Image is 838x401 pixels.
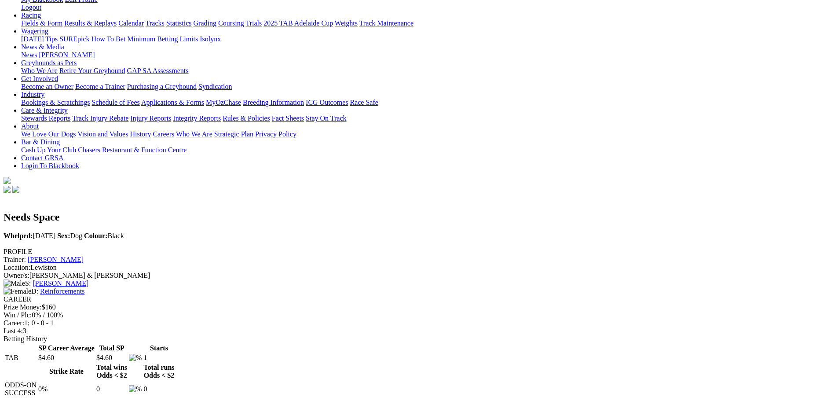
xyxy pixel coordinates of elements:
[243,99,304,106] a: Breeding Information
[96,381,128,397] td: 0
[263,19,333,27] a: 2025 TAB Adelaide Cup
[4,232,33,239] b: Whelped:
[129,354,142,362] img: %
[4,327,834,335] div: 3
[21,154,63,162] a: Contact GRSA
[4,303,42,311] span: Prize Money:
[166,19,192,27] a: Statistics
[21,146,76,154] a: Cash Up Your Club
[21,162,79,169] a: Login To Blackbook
[143,381,175,397] td: 0
[4,319,24,327] span: Career:
[4,287,38,295] span: D:
[21,114,70,122] a: Stewards Reports
[4,177,11,184] img: logo-grsa-white.png
[39,51,95,59] a: [PERSON_NAME]
[21,91,44,98] a: Industry
[176,130,212,138] a: Who We Are
[4,353,37,362] td: TAB
[33,280,88,287] a: [PERSON_NAME]
[4,303,834,311] div: $160
[59,67,125,74] a: Retire Your Greyhound
[21,83,834,91] div: Get Involved
[146,19,165,27] a: Tracks
[21,130,76,138] a: We Love Our Dogs
[40,287,84,295] a: Reinforcements
[21,67,58,74] a: Who We Are
[78,146,187,154] a: Chasers Restaurant & Function Centre
[21,51,834,59] div: News & Media
[130,130,151,138] a: History
[21,11,41,19] a: Racing
[306,114,346,122] a: Stay On Track
[118,19,144,27] a: Calendar
[21,99,834,107] div: Industry
[21,83,73,90] a: Become an Owner
[21,59,77,66] a: Greyhounds as Pets
[206,99,241,106] a: MyOzChase
[21,51,37,59] a: News
[91,35,126,43] a: How To Bet
[4,232,55,239] span: [DATE]
[21,122,39,130] a: About
[75,83,125,90] a: Become a Trainer
[350,99,378,106] a: Race Safe
[77,130,128,138] a: Vision and Values
[143,344,175,353] th: Starts
[127,83,197,90] a: Purchasing a Greyhound
[173,114,221,122] a: Integrity Reports
[127,35,198,43] a: Minimum Betting Limits
[59,35,89,43] a: SUREpick
[4,280,25,287] img: Male
[21,43,64,51] a: News & Media
[57,232,70,239] b: Sex:
[4,264,30,271] span: Location:
[91,99,139,106] a: Schedule of Fees
[153,130,174,138] a: Careers
[21,19,834,27] div: Racing
[12,186,19,193] img: twitter.svg
[57,232,82,239] span: Dog
[21,19,62,27] a: Fields & Form
[359,19,414,27] a: Track Maintenance
[21,99,90,106] a: Bookings & Scratchings
[4,327,23,335] span: Last 4:
[38,381,95,397] td: 0%
[218,19,244,27] a: Coursing
[4,381,37,397] td: ODDS-ON SUCCESS
[38,344,95,353] th: SP Career Average
[4,248,834,256] div: PROFILE
[4,186,11,193] img: facebook.svg
[194,19,216,27] a: Grading
[96,353,128,362] td: $4.60
[4,319,834,327] div: 1; 0 - 0 - 1
[200,35,221,43] a: Isolynx
[4,264,834,272] div: Lewiston
[245,19,262,27] a: Trials
[72,114,128,122] a: Track Injury Rebate
[96,344,128,353] th: Total SP
[143,363,175,380] th: Total runs Odds < $2
[96,363,128,380] th: Total wins Odds < $2
[28,256,84,263] a: [PERSON_NAME]
[272,114,304,122] a: Fact Sheets
[21,114,834,122] div: Care & Integrity
[4,311,834,319] div: 0% / 100%
[143,353,175,362] td: 1
[4,295,834,303] div: CAREER
[335,19,358,27] a: Weights
[4,311,32,319] span: Win / Plc:
[38,363,95,380] th: Strike Rate
[141,99,204,106] a: Applications & Forms
[214,130,253,138] a: Strategic Plan
[84,232,107,239] b: Colour:
[21,146,834,154] div: Bar & Dining
[21,138,60,146] a: Bar & Dining
[38,353,95,362] td: $4.60
[4,280,31,287] span: S:
[21,67,834,75] div: Greyhounds as Pets
[4,211,834,223] h2: Needs Space
[21,130,834,138] div: About
[4,256,26,263] span: Trainer:
[306,99,348,106] a: ICG Outcomes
